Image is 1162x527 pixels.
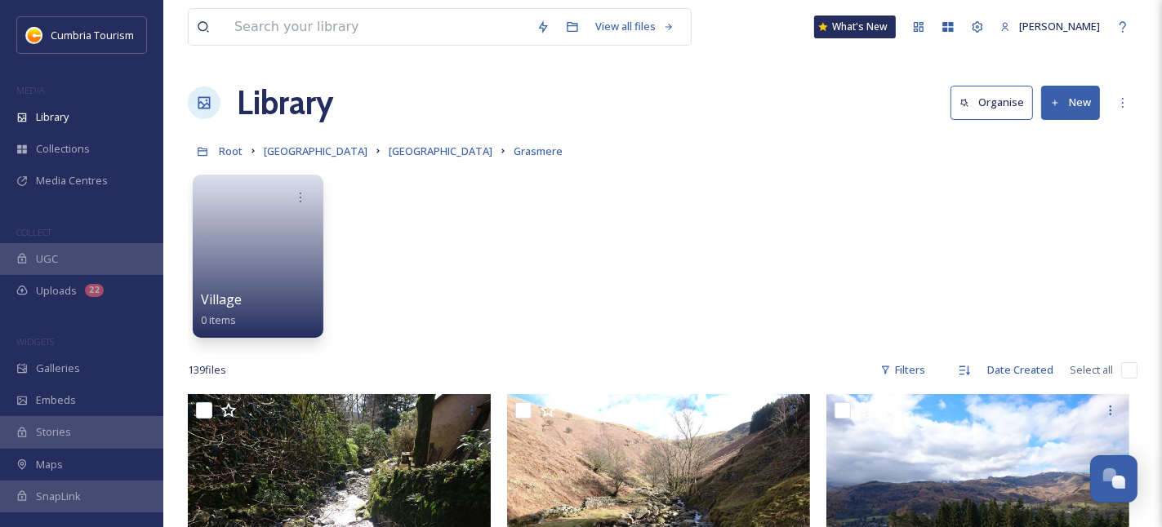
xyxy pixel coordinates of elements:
span: Cumbria Tourism [51,28,134,42]
div: 22 [85,284,104,297]
span: [PERSON_NAME] [1019,19,1100,33]
button: New [1041,86,1100,119]
a: [GEOGRAPHIC_DATA] [264,141,367,161]
span: Village [201,290,242,308]
span: Embeds [36,392,76,408]
button: Open Chat [1090,455,1138,503]
span: Media Centres [36,173,108,188]
span: Galleries [36,361,80,376]
span: Root [219,144,243,158]
span: Library [36,109,69,125]
div: Filters [872,354,933,386]
span: Collections [36,141,90,157]
span: WIDGETS [16,335,54,348]
span: Stories [36,424,71,440]
a: What's New [814,15,896,38]
input: Search your library [226,9,528,45]
span: Select all [1070,362,1113,378]
a: View all files [587,11,683,42]
a: Organise [951,86,1041,119]
a: Grasmere [514,141,563,161]
a: [PERSON_NAME] [992,11,1108,42]
span: UGC [36,251,58,267]
span: [GEOGRAPHIC_DATA] [389,144,492,158]
div: Date Created [979,354,1062,386]
button: Organise [951,86,1033,119]
span: 139 file s [188,362,226,378]
a: [GEOGRAPHIC_DATA] [389,141,492,161]
span: MEDIA [16,84,45,96]
a: Village0 items [201,292,242,327]
img: images.jpg [26,27,42,43]
a: Library [237,78,333,127]
span: COLLECT [16,226,51,238]
span: 0 items [201,312,236,327]
span: Uploads [36,283,77,299]
span: SnapLink [36,489,81,504]
a: Root [219,141,243,161]
span: [GEOGRAPHIC_DATA] [264,144,367,158]
span: Grasmere [514,144,563,158]
span: Maps [36,457,63,472]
